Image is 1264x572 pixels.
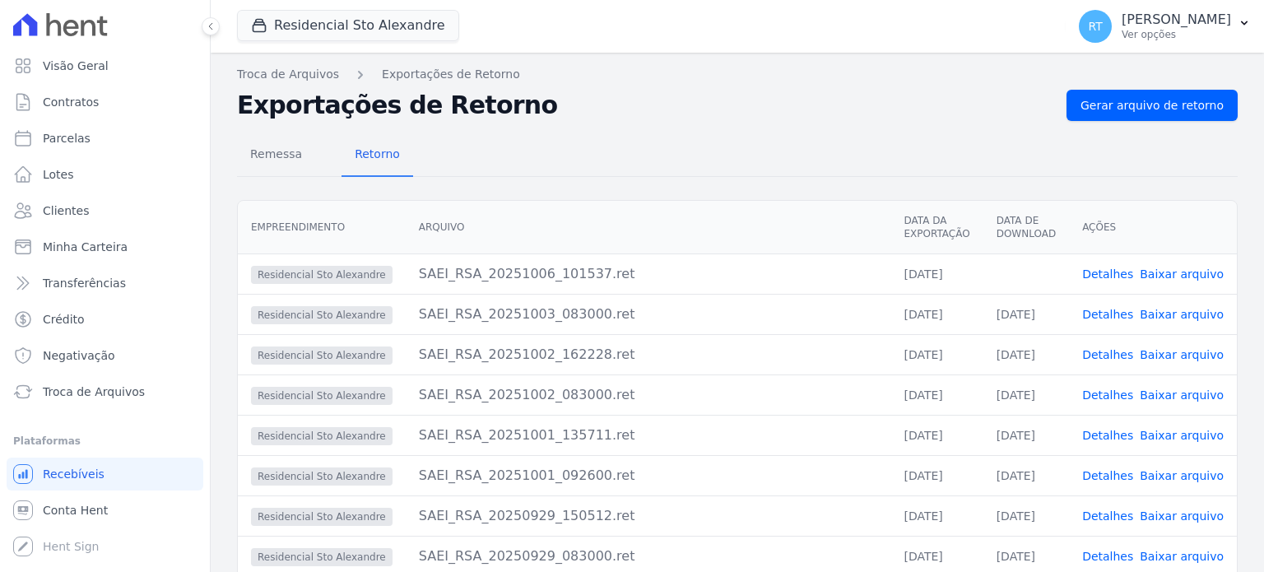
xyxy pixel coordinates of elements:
span: Transferências [43,275,126,291]
a: Baixar arquivo [1140,267,1224,281]
span: Gerar arquivo de retorno [1080,97,1224,114]
span: Lotes [43,166,74,183]
a: Visão Geral [7,49,203,82]
a: Detalhes [1082,429,1133,442]
span: Retorno [345,137,410,170]
div: SAEI_RSA_20251003_083000.ret [419,305,878,324]
td: [DATE] [983,455,1069,495]
nav: Tab selector [237,134,413,177]
a: Detalhes [1082,308,1133,321]
a: Negativação [7,339,203,372]
a: Troca de Arquivos [237,66,339,83]
div: SAEI_RSA_20251002_083000.ret [419,385,878,405]
span: Visão Geral [43,58,109,74]
a: Baixar arquivo [1140,509,1224,523]
div: SAEI_RSA_20250929_083000.ret [419,546,878,566]
a: Detalhes [1082,550,1133,563]
span: Residencial Sto Alexandre [251,427,393,445]
td: [DATE] [890,455,983,495]
span: Negativação [43,347,115,364]
span: Conta Hent [43,502,108,519]
div: Plataformas [13,431,197,451]
td: [DATE] [983,415,1069,455]
span: Residencial Sto Alexandre [251,387,393,405]
td: [DATE] [890,334,983,374]
th: Ações [1069,201,1237,254]
span: Troca de Arquivos [43,384,145,400]
span: Clientes [43,202,89,219]
button: Residencial Sto Alexandre [237,10,459,41]
div: SAEI_RSA_20251001_135711.ret [419,426,878,445]
a: Minha Carteira [7,230,203,263]
td: [DATE] [890,294,983,334]
a: Baixar arquivo [1140,550,1224,563]
th: Data da Exportação [890,201,983,254]
button: RT [PERSON_NAME] Ver opções [1066,3,1264,49]
a: Baixar arquivo [1140,388,1224,402]
a: Baixar arquivo [1140,308,1224,321]
span: Recebíveis [43,466,105,482]
a: Conta Hent [7,494,203,527]
td: [DATE] [890,374,983,415]
span: Residencial Sto Alexandre [251,346,393,365]
a: Detalhes [1082,388,1133,402]
div: SAEI_RSA_20250929_150512.ret [419,506,878,526]
a: Baixar arquivo [1140,469,1224,482]
div: SAEI_RSA_20251002_162228.ret [419,345,878,365]
a: Detalhes [1082,267,1133,281]
td: [DATE] [890,253,983,294]
span: Crédito [43,311,85,328]
a: Detalhes [1082,509,1133,523]
a: Clientes [7,194,203,227]
span: Remessa [240,137,312,170]
a: Remessa [237,134,315,177]
th: Arquivo [406,201,891,254]
span: RT [1088,21,1102,32]
span: Residencial Sto Alexandre [251,548,393,566]
h2: Exportações de Retorno [237,91,1053,120]
span: Residencial Sto Alexandre [251,508,393,526]
div: SAEI_RSA_20251006_101537.ret [419,264,878,284]
a: Troca de Arquivos [7,375,203,408]
td: [DATE] [983,495,1069,536]
p: Ver opções [1122,28,1231,41]
td: [DATE] [983,374,1069,415]
a: Crédito [7,303,203,336]
a: Transferências [7,267,203,300]
div: SAEI_RSA_20251001_092600.ret [419,466,878,486]
span: Residencial Sto Alexandre [251,306,393,324]
a: Baixar arquivo [1140,348,1224,361]
th: Data de Download [983,201,1069,254]
a: Contratos [7,86,203,119]
span: Contratos [43,94,99,110]
span: Residencial Sto Alexandre [251,467,393,486]
span: Minha Carteira [43,239,128,255]
a: Baixar arquivo [1140,429,1224,442]
a: Gerar arquivo de retorno [1066,90,1238,121]
a: Detalhes [1082,348,1133,361]
nav: Breadcrumb [237,66,1238,83]
td: [DATE] [890,495,983,536]
td: [DATE] [890,415,983,455]
a: Parcelas [7,122,203,155]
a: Detalhes [1082,469,1133,482]
span: Residencial Sto Alexandre [251,266,393,284]
p: [PERSON_NAME] [1122,12,1231,28]
a: Exportações de Retorno [382,66,520,83]
a: Lotes [7,158,203,191]
td: [DATE] [983,334,1069,374]
a: Recebíveis [7,458,203,491]
span: Parcelas [43,130,91,146]
th: Empreendimento [238,201,406,254]
td: [DATE] [983,294,1069,334]
a: Retorno [342,134,413,177]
